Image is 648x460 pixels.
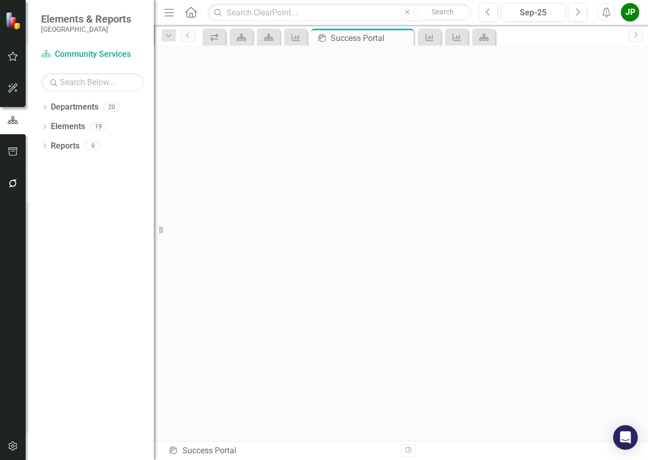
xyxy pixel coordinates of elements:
a: Reports [51,140,79,152]
input: Search ClearPoint... [208,4,471,22]
button: Sep-25 [501,3,565,22]
button: Search [417,5,469,19]
div: Sep-25 [504,7,562,19]
div: 9 [85,141,101,150]
div: Open Intercom Messenger [613,425,638,450]
a: Elements [51,121,85,133]
div: Success Portal [168,445,393,457]
a: Departments [51,101,98,113]
div: 19 [90,122,107,131]
span: Elements & Reports [41,13,131,25]
img: ClearPoint Strategy [5,11,23,29]
input: Search Below... [41,73,144,91]
div: 20 [104,103,120,112]
a: Community Services [41,49,144,60]
button: JP [621,3,639,22]
small: [GEOGRAPHIC_DATA] [41,25,131,33]
div: Success Portal [331,32,411,45]
span: Search [432,8,454,16]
